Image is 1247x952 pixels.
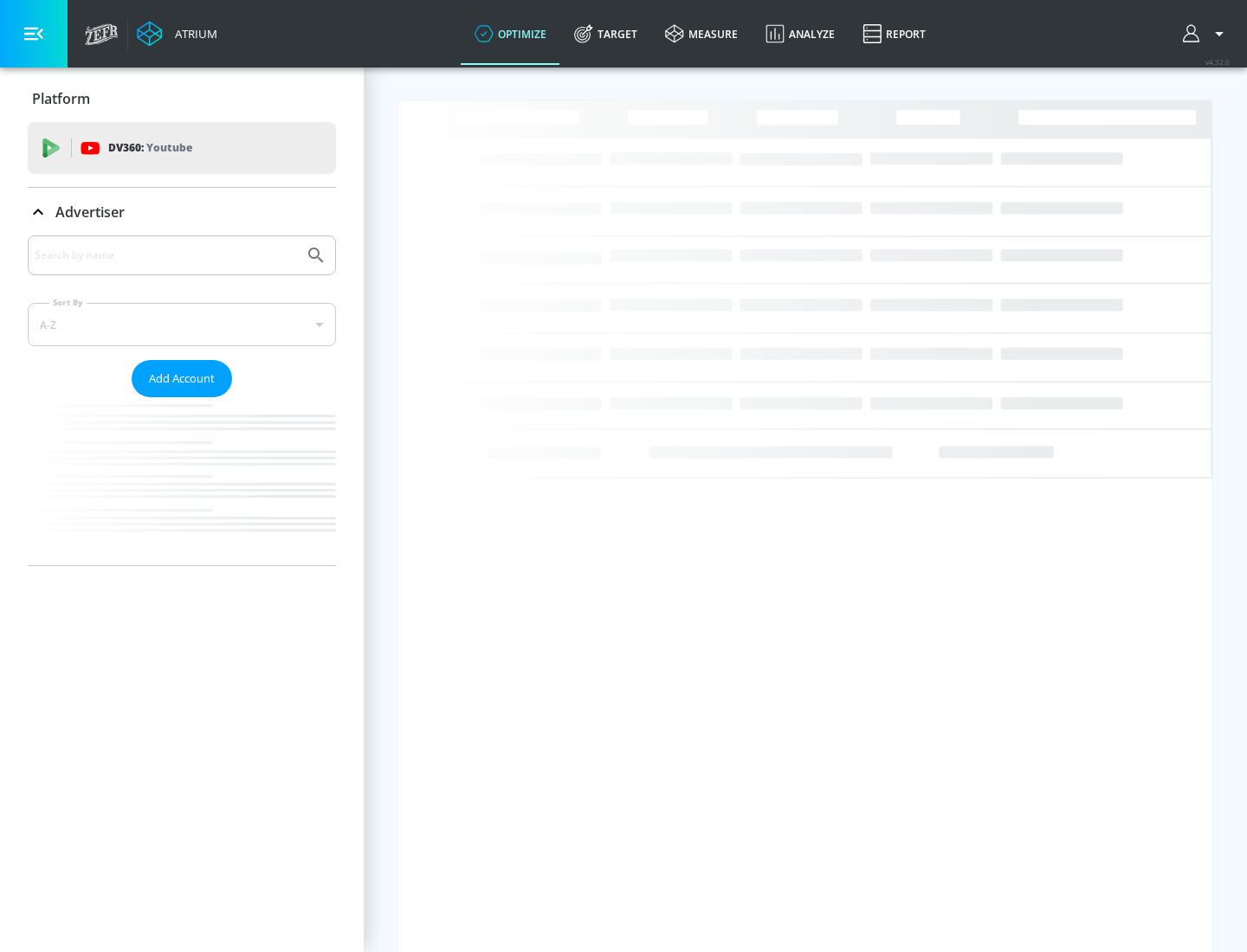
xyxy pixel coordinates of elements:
a: Target [560,3,651,65]
div: Atrium [168,26,217,42]
nav: list of Advertiser [28,397,336,565]
p: Platform [32,89,90,108]
div: Advertiser [28,235,336,565]
p: DV360: [108,138,192,158]
input: Search by name [35,244,297,267]
a: Atrium [137,21,217,47]
a: Report [849,3,940,65]
a: optimize [461,3,560,65]
a: Analyze [752,3,849,65]
a: measure [651,3,752,65]
label: Sort By [49,297,87,308]
button: Add Account [132,360,232,397]
div: A-Z [28,303,336,346]
span: v 4.32.0 [1205,57,1230,67]
span: Add Account [149,369,215,389]
div: Platform [28,74,336,123]
p: Youtube [146,138,192,157]
div: DV360: Youtube [28,122,336,174]
div: Advertiser [28,188,336,236]
p: Advertiser [55,203,125,222]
